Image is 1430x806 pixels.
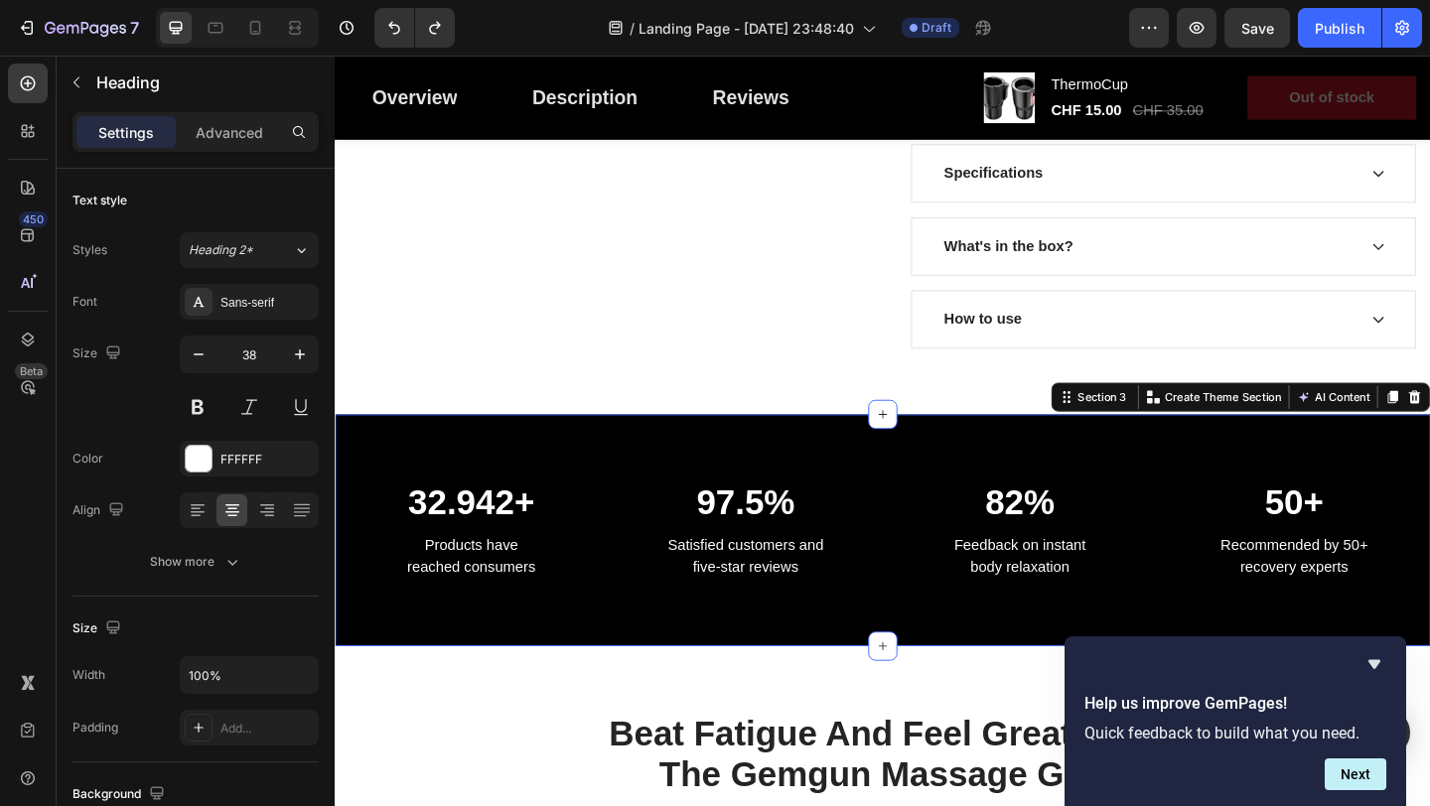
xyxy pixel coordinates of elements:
div: Section 3 [804,362,866,380]
button: Publish [1298,8,1381,48]
p: 97.5% [316,464,579,509]
div: What's in the box? [659,193,806,222]
div: Text style [72,192,127,209]
div: Specifications [659,113,773,143]
span: Heading 2* [189,241,253,259]
h2: Help us improve GemPages! [1084,692,1386,716]
p: Products have reached consumers [17,521,280,569]
p: 7 [130,16,139,40]
span: Draft [922,19,951,37]
p: Quick feedback to build what you need. [1084,724,1386,742]
div: Size [72,615,125,642]
div: FFFFFF [220,451,314,469]
div: Add... [220,720,314,738]
p: 32.942+ [17,464,280,509]
p: Settings [98,122,154,143]
div: Help us improve GemPages! [1084,652,1386,790]
iframe: Design area [335,56,1430,806]
div: Sans-serif [220,294,314,312]
div: Font [72,293,97,311]
button: Out of stock [993,22,1177,69]
p: Feedback on instant body relaxation [614,521,877,569]
input: Auto [181,657,318,693]
p: Beat Fatigue And Feel Great With The Gemgun Massage Gun [285,716,907,806]
div: Out of stock [1039,34,1131,58]
button: Show more [72,544,319,580]
div: Publish [1315,18,1364,39]
div: Styles [72,241,107,259]
button: Heading 2* [180,232,319,268]
div: How to use [659,272,750,302]
span: Landing Page - [DATE] 23:48:40 [639,18,854,39]
div: Color [72,450,103,468]
button: Next question [1325,758,1386,790]
div: 450 [19,211,48,227]
span: Save [1241,20,1274,37]
p: Heading [96,70,311,94]
div: Align [72,497,128,524]
button: AI Content [1043,359,1130,383]
p: 50+ [913,464,1176,509]
button: Hide survey [1362,652,1386,676]
div: Beta [15,363,48,379]
p: Recommended by 50+ recovery experts [913,521,1176,569]
p: 82% [614,464,877,509]
div: Padding [72,719,118,737]
button: 7 [8,8,148,48]
p: Create Theme Section [903,362,1030,380]
div: Width [72,666,105,684]
span: / [630,18,635,39]
div: Undo/Redo [374,8,455,48]
div: Size [72,340,125,367]
p: Satisfied customers and five-star reviews [316,521,579,569]
button: Save [1224,8,1290,48]
p: Advanced [196,122,263,143]
div: Show more [150,552,242,572]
